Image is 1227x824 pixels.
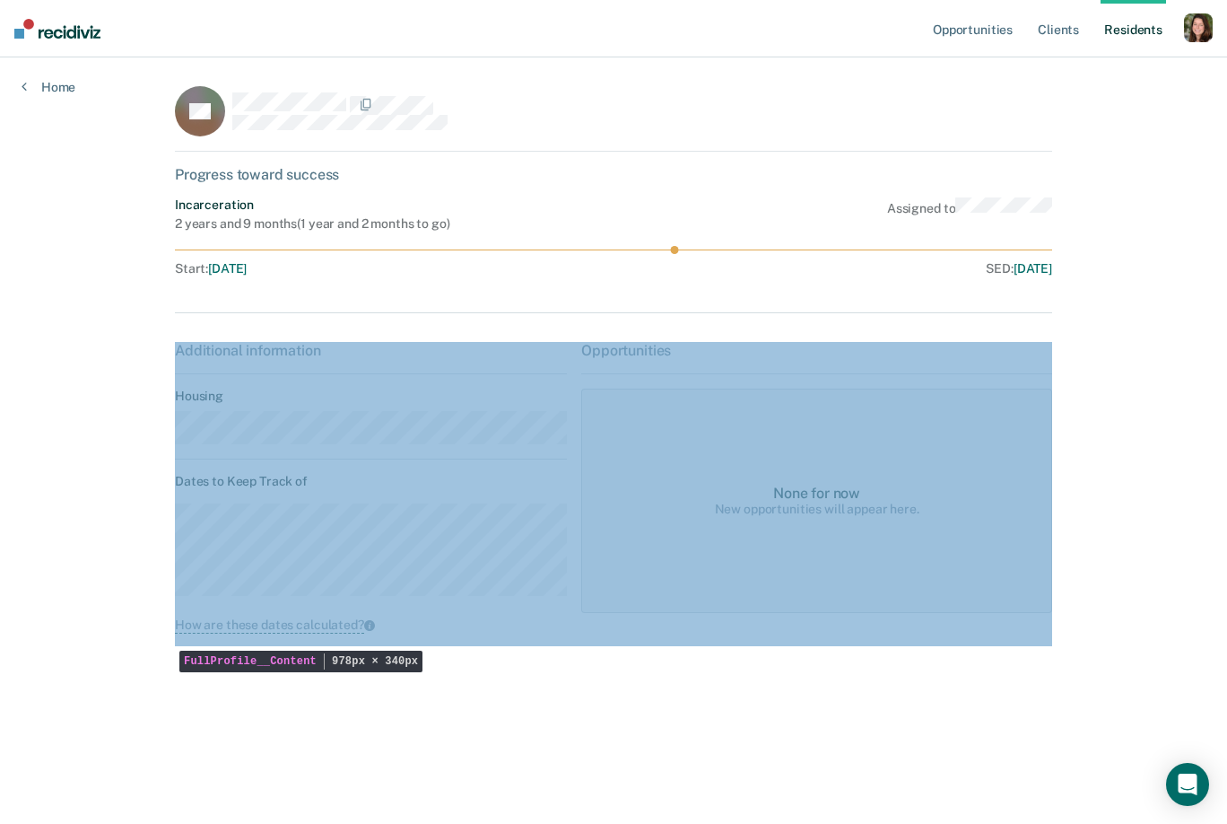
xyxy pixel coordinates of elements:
[1166,763,1209,806] div: Open Intercom Messenger
[620,261,1052,276] div: SED :
[581,342,1052,359] div: Opportunities
[175,474,567,489] dt: Dates to Keep Track of
[208,261,247,276] span: [DATE]
[1014,261,1052,276] span: [DATE]
[22,79,75,95] a: Home
[773,485,860,502] div: None for now
[175,216,449,232] div: 2 years and 9 months ( 1 year and 2 months to go )
[175,618,364,634] div: How are these dates calculated?
[715,502,919,517] div: New opportunities will appear here.
[175,389,567,404] dt: Housing
[175,166,1052,183] div: Progress toward success
[887,197,1052,232] div: Assigned to
[175,342,567,359] div: Additional information
[175,197,449,213] div: Incarceration
[175,618,567,633] a: How are these dates calculated?
[14,19,100,39] img: Recidiviz
[175,261,613,276] div: Start :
